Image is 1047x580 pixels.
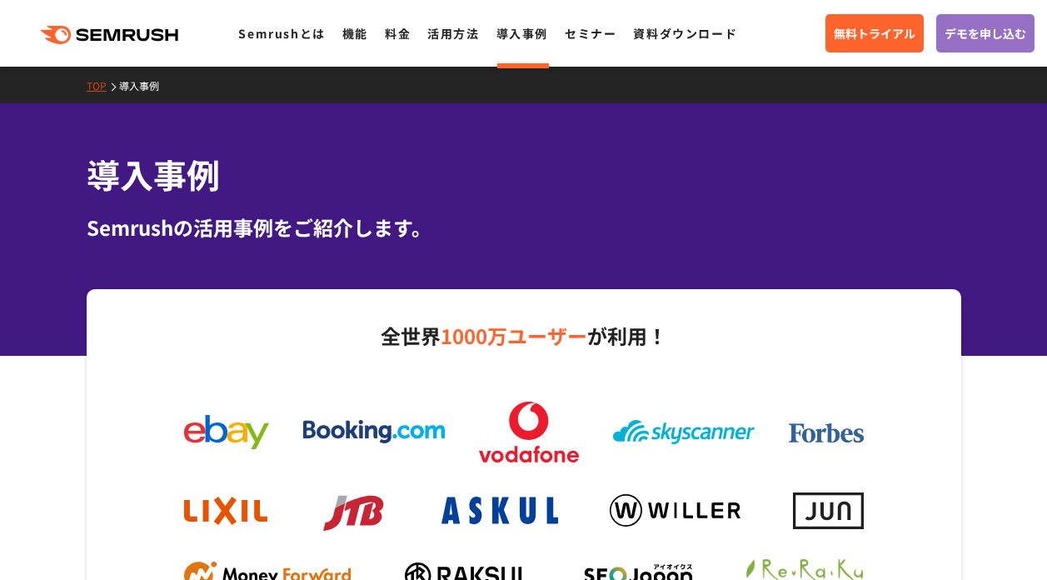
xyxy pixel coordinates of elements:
[184,497,267,525] img: lixil
[613,420,755,444] img: skyscanner
[319,487,390,535] img: jtb
[565,25,616,42] a: セミナー
[87,212,961,242] div: Semrushの活用事例をご紹介します。
[789,423,864,443] img: forbes
[936,14,1035,52] a: デモを申し込む
[303,420,445,443] img: booking
[342,25,368,42] a: 機能
[825,14,924,52] a: 無料トライアル
[427,25,479,42] a: 活用方法
[496,25,548,42] a: 導入事例
[184,415,269,449] img: ebay
[385,25,411,42] a: 料金
[441,321,587,350] span: 1000万ユーザー
[834,24,915,42] span: 無料トライアル
[479,402,579,462] img: vodafone
[793,492,864,528] img: jun
[167,318,880,353] p: 全世界 が利用！
[87,78,119,92] a: TOP
[610,494,740,527] img: willer
[87,150,961,199] h1: 導入事例
[633,25,737,42] a: 資料ダウンロード
[945,24,1026,42] span: デモを申し込む
[119,78,172,92] a: 導入事例
[238,25,325,42] a: Semrushとは
[441,497,558,524] img: askul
